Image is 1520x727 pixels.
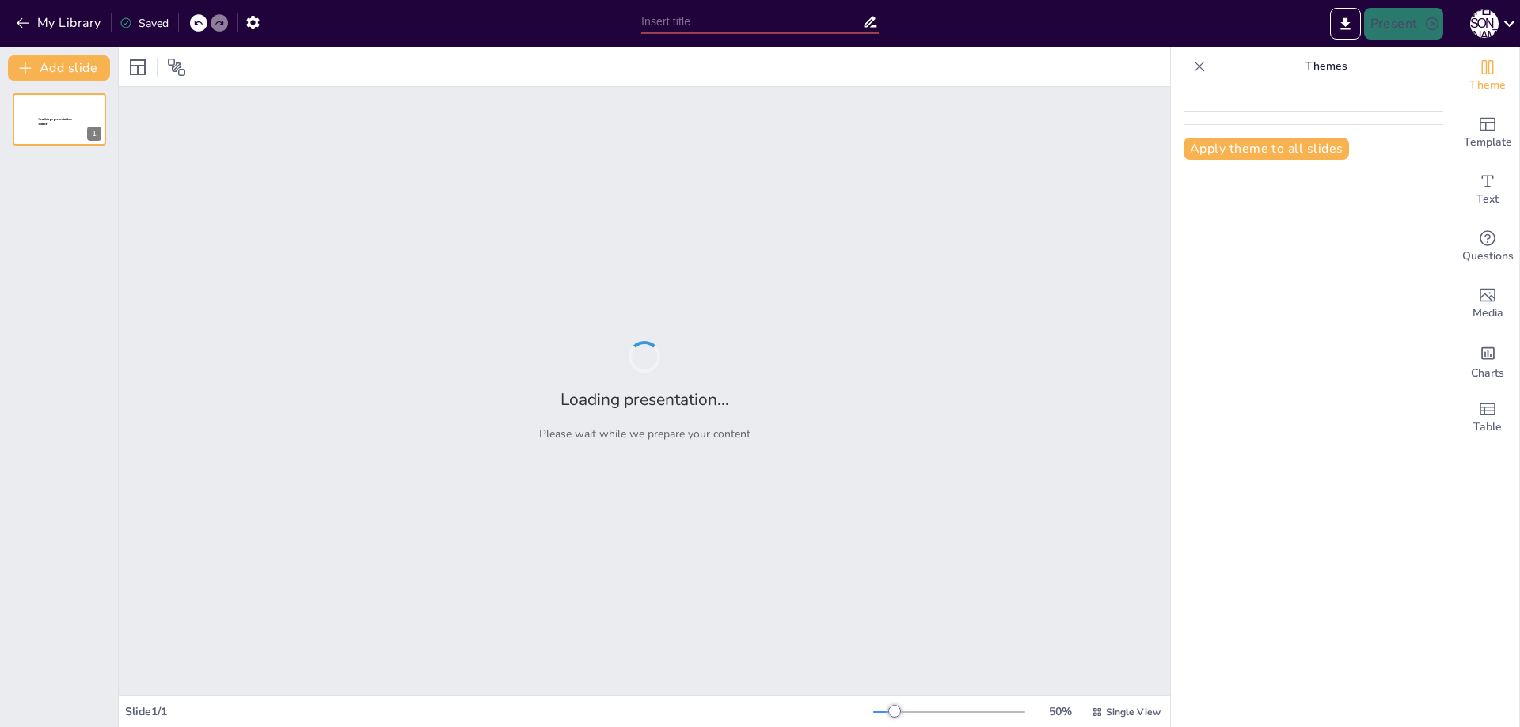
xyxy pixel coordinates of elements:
span: Position [167,58,186,77]
span: Media [1472,305,1503,322]
button: My Library [12,10,108,36]
div: Add ready made slides [1456,104,1519,161]
h2: Loading presentation... [560,388,729,411]
span: Single View [1106,706,1161,718]
input: Insert title [641,10,862,33]
span: Sendsteps presentation editor [39,118,72,127]
div: Г [PERSON_NAME] [1470,9,1499,38]
span: Charts [1471,365,1504,382]
div: Add a table [1456,389,1519,446]
button: Г [PERSON_NAME] [1470,8,1499,40]
div: 1 [13,93,106,146]
button: Export to PowerPoint [1330,8,1361,40]
button: Present [1364,8,1443,40]
div: Saved [120,16,169,31]
button: Add slide [8,55,110,81]
div: Add images, graphics, shapes or video [1456,275,1519,332]
span: Questions [1462,248,1514,265]
button: Apply theme to all slides [1184,138,1349,160]
span: Theme [1469,77,1506,94]
div: Get real-time input from your audience [1456,218,1519,275]
p: Themes [1212,47,1440,85]
div: Layout [125,55,150,80]
div: 1 [87,127,101,141]
span: Template [1464,134,1512,151]
div: Add text boxes [1456,161,1519,218]
span: Table [1473,418,1502,436]
span: Text [1476,191,1499,208]
p: Please wait while we prepare your content [539,426,750,441]
div: Slide 1 / 1 [125,704,873,719]
div: Change the overall theme [1456,47,1519,104]
div: 50 % [1041,704,1079,719]
div: Add charts and graphs [1456,332,1519,389]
